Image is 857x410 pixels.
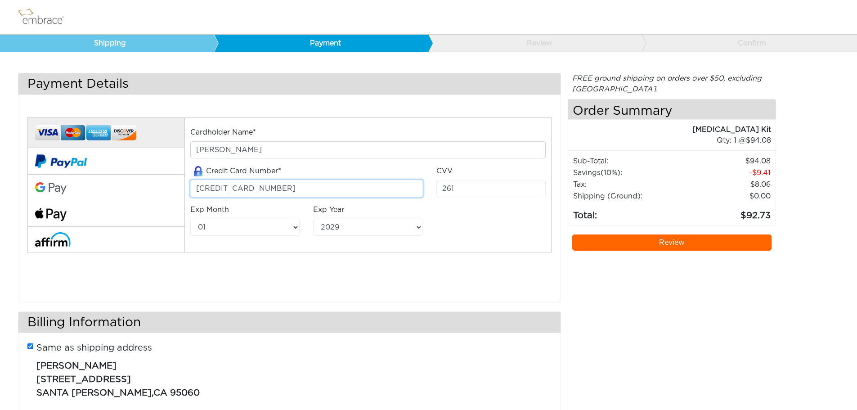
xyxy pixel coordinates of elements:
[572,234,772,251] a: Review
[313,204,344,215] label: Exp Year
[214,35,428,52] a: Payment
[190,166,206,176] img: amazon-lock.png
[682,155,772,167] td: 94.08
[153,388,167,397] span: CA
[642,35,856,52] a: Confirm
[568,99,776,120] h4: Order Summary
[35,208,67,221] img: fullApplePay.png
[573,190,682,202] td: Shipping (Ground):
[573,179,682,190] td: Tax:
[18,312,561,333] h3: Billing Information
[35,232,71,246] img: affirm-logo.svg
[170,388,200,397] span: 95060
[682,179,772,190] td: 8.06
[18,73,561,95] h3: Payment Details
[682,167,772,179] td: 9.41
[682,202,772,223] td: 92.73
[36,341,152,355] label: Same as shipping address
[682,190,772,202] td: $0.00
[35,122,136,144] img: credit-cards.png
[601,169,620,176] span: (10%)
[579,135,772,146] div: 1 @
[35,148,87,174] img: paypal-v2.png
[36,388,152,397] span: SANTA [PERSON_NAME]
[573,155,682,167] td: Sub-Total:
[35,182,67,195] img: Google-Pay-Logo.svg
[568,73,776,95] div: FREE ground shipping on orders over $50, excluding [GEOGRAPHIC_DATA].
[16,6,74,28] img: logo.png
[190,166,281,177] label: Credit Card Number*
[573,167,682,179] td: Savings :
[568,124,772,135] div: [MEDICAL_DATA] Kit
[573,202,682,223] td: Total:
[36,361,117,370] span: [PERSON_NAME]
[190,127,256,138] label: Cardholder Name*
[36,355,544,400] p: ,
[36,375,131,384] span: [STREET_ADDRESS]
[428,35,642,52] a: Review
[190,204,229,215] label: Exp Month
[436,166,453,176] label: CVV
[746,137,771,144] span: 94.08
